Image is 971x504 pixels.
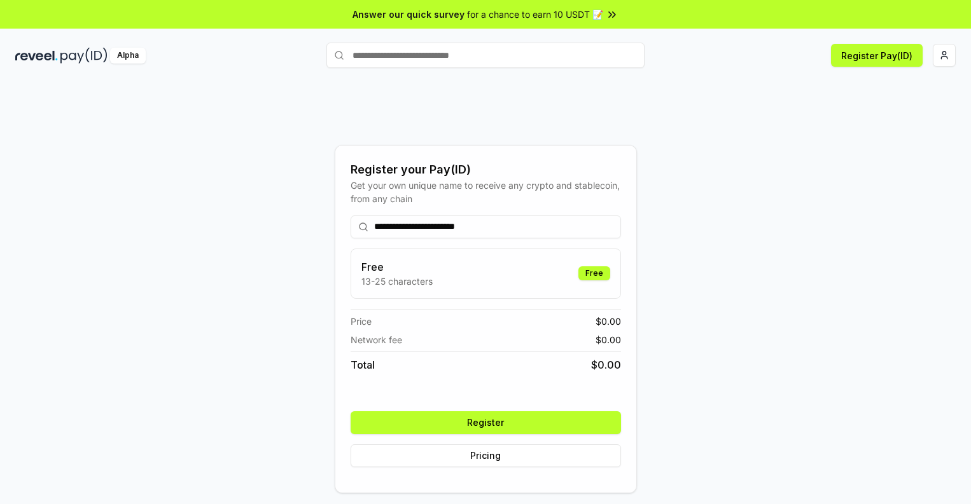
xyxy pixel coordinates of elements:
[361,259,433,275] h3: Free
[353,8,465,21] span: Answer our quick survey
[351,315,372,328] span: Price
[351,179,621,205] div: Get your own unique name to receive any crypto and stablecoin, from any chain
[831,44,923,67] button: Register Pay(ID)
[591,357,621,372] span: $ 0.00
[596,333,621,346] span: $ 0.00
[361,275,433,288] p: 13-25 characters
[15,48,58,64] img: reveel_dark
[351,161,621,179] div: Register your Pay(ID)
[351,444,621,467] button: Pricing
[578,266,610,280] div: Free
[596,315,621,328] span: $ 0.00
[467,8,603,21] span: for a chance to earn 10 USDT 📝
[351,411,621,434] button: Register
[351,333,402,346] span: Network fee
[110,48,146,64] div: Alpha
[60,48,108,64] img: pay_id
[351,357,375,372] span: Total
